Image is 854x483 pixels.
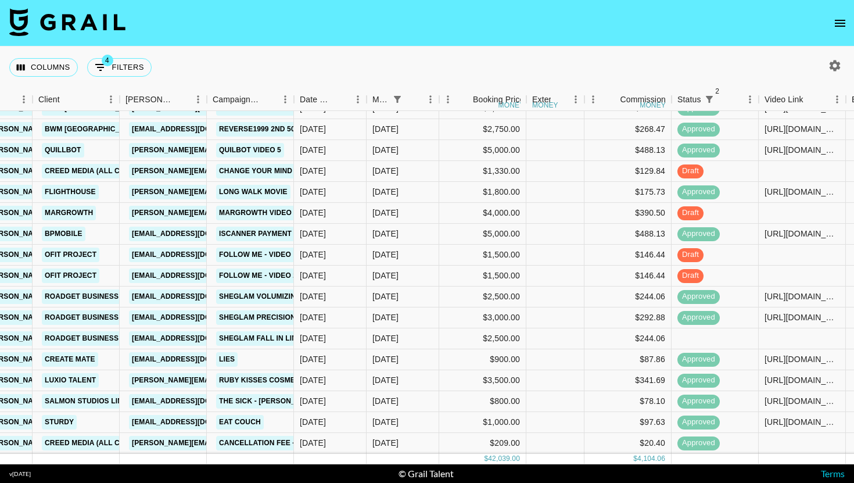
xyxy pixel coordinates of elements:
[129,310,259,325] a: [EMAIL_ADDRESS][DOMAIN_NAME]
[765,395,839,407] div: https://www.tiktok.com/@talishagrobler/video/7535874788116434232?_r=1&_t=ZS-8ygO3NmEMcB
[640,102,666,109] div: money
[584,140,672,161] div: $488.13
[216,164,295,178] a: change your mind
[439,119,526,140] div: $2,750.00
[207,88,294,111] div: Campaign (Type)
[300,165,326,177] div: 23/07/2025
[129,331,259,346] a: [EMAIL_ADDRESS][DOMAIN_NAME]
[372,291,399,302] div: Aug '25
[372,249,399,260] div: Aug '25
[294,88,367,111] div: Date Created
[300,312,326,323] div: 01/07/2025
[125,88,173,111] div: [PERSON_NAME]
[42,373,99,388] a: Luxio Talent
[372,374,399,386] div: Aug '25
[216,352,238,367] a: lies
[677,417,720,428] span: approved
[216,269,300,283] a: follow me - video 2
[372,312,399,323] div: Aug '25
[216,415,264,430] a: eat couch
[42,352,98,367] a: Create Mate
[216,289,360,304] a: SHEGLAM Volumizing Dry Shampoo
[759,88,846,111] div: Video Link
[372,332,399,344] div: Aug '25
[620,88,666,111] div: Commission
[584,224,672,245] div: $488.13
[677,291,720,302] span: approved
[42,436,163,450] a: Creed Media (All Campaigns)
[399,468,454,480] div: © Grail Talent
[129,143,318,158] a: [PERSON_NAME][EMAIL_ADDRESS][DOMAIN_NAME]
[584,412,672,433] div: $97.63
[406,91,422,108] button: Sort
[422,91,439,108] button: Menu
[9,8,125,36] img: Grail Talent
[260,91,277,108] button: Sort
[333,91,349,108] button: Sort
[129,122,259,137] a: [EMAIL_ADDRESS][DOMAIN_NAME]
[584,91,602,108] button: Menu
[677,249,704,260] span: draft
[216,248,300,262] a: follow me - video 1
[42,269,99,283] a: Ofit Project
[584,328,672,349] div: $244.06
[677,124,720,135] span: approved
[216,122,304,137] a: Reverse1999 2nd 50%
[300,395,326,407] div: 11/08/2025
[372,416,399,428] div: Aug '25
[457,91,473,108] button: Sort
[439,182,526,203] div: $1,800.00
[584,161,672,182] div: $129.84
[701,91,717,108] div: 2 active filters
[532,102,558,109] div: money
[42,394,142,409] a: Salmon Studios Limited
[102,55,113,66] span: 4
[389,91,406,108] div: 1 active filter
[120,88,207,111] div: Booker
[584,182,672,203] div: $175.73
[677,438,720,449] span: approved
[765,416,839,428] div: https://www.tiktok.com/@u7ena/video/7538128996182117654?_t=ZN-8yqiDosTXny&_r=1
[821,468,845,479] a: Terms
[372,207,399,219] div: Aug '25
[300,228,326,239] div: 18/08/2025
[372,353,399,365] div: Aug '25
[677,375,720,386] span: approved
[129,164,318,178] a: [PERSON_NAME][EMAIL_ADDRESS][DOMAIN_NAME]
[584,266,672,287] div: $146.44
[129,248,259,262] a: [EMAIL_ADDRESS][DOMAIN_NAME]
[300,88,333,111] div: Date Created
[439,245,526,266] div: $1,500.00
[439,370,526,391] div: $3,500.00
[439,412,526,433] div: $1,000.00
[42,122,226,137] a: BWM [GEOGRAPHIC_DATA] ([GEOGRAPHIC_DATA])
[9,58,78,77] button: Select columns
[484,454,488,464] div: $
[129,394,259,409] a: [EMAIL_ADDRESS][DOMAIN_NAME]
[60,91,76,108] button: Sort
[439,391,526,412] div: $800.00
[42,185,99,199] a: Flighthouse
[765,186,839,198] div: https://www.tiktok.com/@liammillerr/video/7540728001185516831?_t=ZP-8z2uRhueBUF&_r=1
[129,289,259,304] a: [EMAIL_ADDRESS][DOMAIN_NAME]
[765,291,839,302] div: https://www.tiktok.com/@marinaktunes/video/7539616633573330198?_r=1&_t=ZN-8yycLwUISt4
[213,88,260,111] div: Campaign (Type)
[584,349,672,370] div: $87.86
[372,165,399,177] div: Aug '25
[765,353,839,365] div: https://www.tiktok.com/@mattisontwins/video/7537479940074196230?lang=en
[42,289,184,304] a: Roadget Business [DOMAIN_NAME].
[672,88,759,111] div: Status
[173,91,189,108] button: Sort
[677,270,704,281] span: draft
[584,307,672,328] div: $292.88
[551,91,567,108] button: Sort
[584,433,672,454] div: $20.40
[439,287,526,307] div: $2,500.00
[102,91,120,108] button: Menu
[277,91,294,108] button: Menu
[216,373,343,388] a: Ruby Kisses Cosmetics promo
[473,88,524,111] div: Booking Price
[42,331,184,346] a: Roadget Business [DOMAIN_NAME].
[584,370,672,391] div: $341.69
[129,352,259,367] a: [EMAIL_ADDRESS][DOMAIN_NAME]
